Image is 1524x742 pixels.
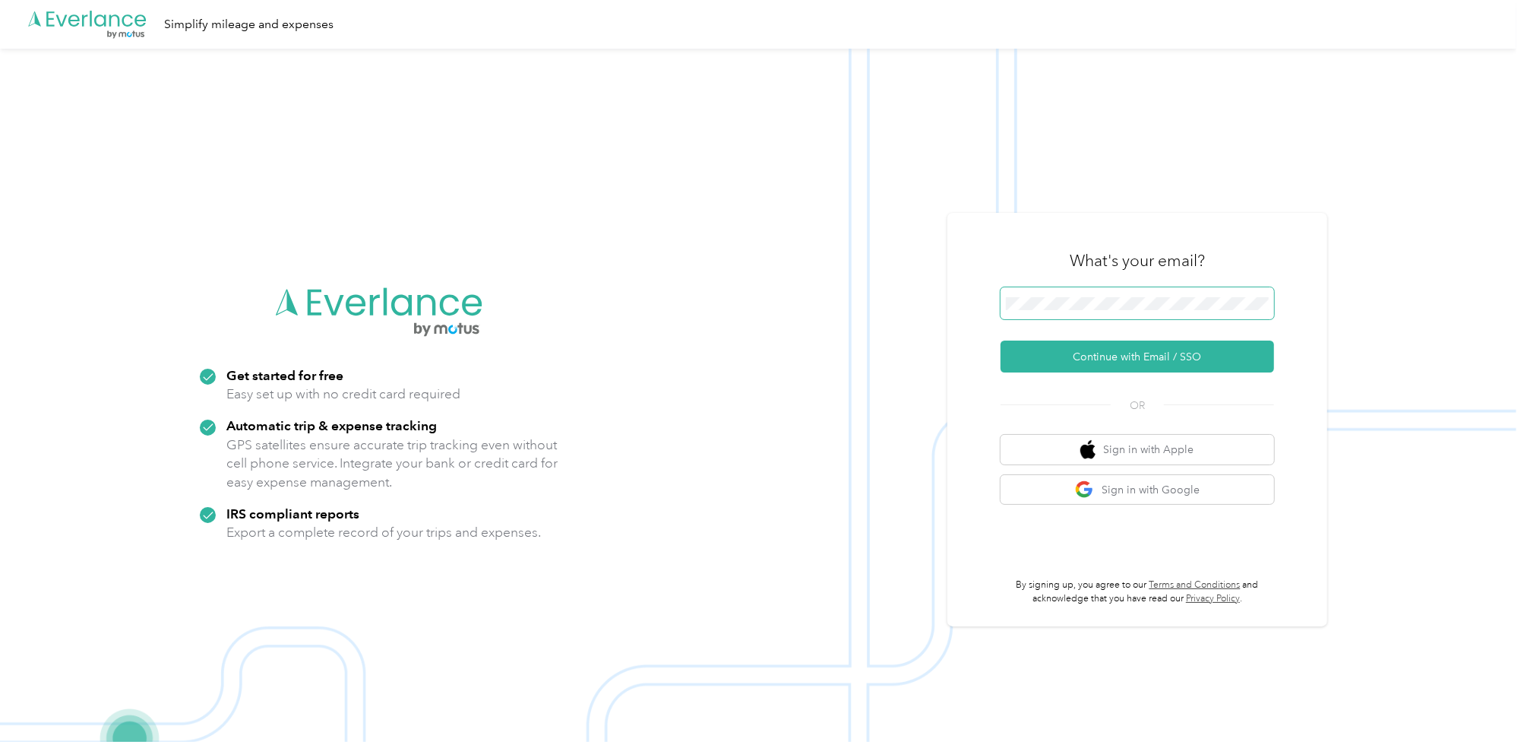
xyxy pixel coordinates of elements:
img: google logo [1075,480,1094,499]
p: Export a complete record of your trips and expenses. [226,523,541,542]
span: OR [1111,398,1164,414]
h3: What's your email? [1070,250,1205,271]
p: GPS satellites ensure accurate trip tracking even without cell phone service. Integrate your bank... [226,436,558,492]
strong: Automatic trip & expense tracking [226,417,437,433]
p: By signing up, you agree to our and acknowledge that you have read our . [1001,579,1274,605]
a: Privacy Policy [1186,593,1240,604]
strong: Get started for free [226,367,343,383]
a: Terms and Conditions [1149,579,1241,591]
div: Simplify mileage and expenses [164,15,334,34]
button: apple logoSign in with Apple [1001,435,1274,465]
button: google logoSign in with Google [1001,475,1274,505]
img: apple logo [1080,440,1096,459]
p: Easy set up with no credit card required [226,385,460,404]
button: Continue with Email / SSO [1001,341,1274,373]
strong: IRS compliant reports [226,506,359,522]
